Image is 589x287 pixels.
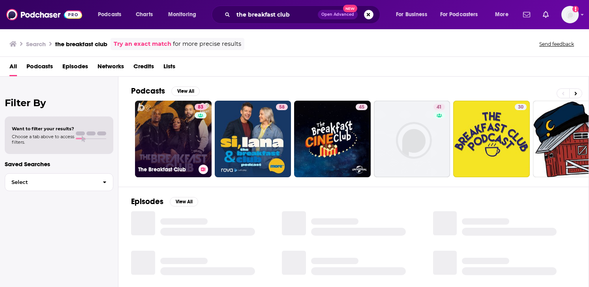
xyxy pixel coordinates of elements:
button: View All [171,86,200,96]
a: Episodes [62,60,88,76]
span: Select [5,180,96,185]
a: 83The Breakfast Club [135,101,212,177]
button: open menu [390,8,437,21]
span: 58 [279,103,285,111]
span: Open Advanced [321,13,354,17]
h3: The Breakfast Club [138,166,195,173]
a: Lists [163,60,175,76]
span: New [343,5,357,12]
span: For Business [396,9,427,20]
h2: Filter By [5,97,113,109]
span: For Podcasters [440,9,478,20]
span: Monitoring [168,9,196,20]
button: View All [170,197,198,206]
a: Credits [133,60,154,76]
a: Show notifications dropdown [520,8,533,21]
p: Saved Searches [5,160,113,168]
span: Choose a tab above to access filters. [12,134,74,145]
span: Podcasts [98,9,121,20]
button: Select [5,173,113,191]
button: Show profile menu [561,6,579,23]
span: for more precise results [173,39,241,49]
h2: Episodes [131,197,163,206]
a: All [9,60,17,76]
button: open menu [163,8,206,21]
a: 45 [294,101,371,177]
a: Networks [98,60,124,76]
a: Show notifications dropdown [540,8,552,21]
a: 58 [276,104,288,110]
a: Podcasts [26,60,53,76]
div: Search podcasts, credits, & more... [219,6,388,24]
span: Charts [136,9,153,20]
img: Podchaser - Follow, Share and Rate Podcasts [6,7,82,22]
h3: the breakfast club [55,40,107,48]
button: open menu [490,8,518,21]
span: 45 [359,103,364,111]
svg: Email not verified [572,6,579,12]
button: Send feedback [537,41,576,47]
h2: Podcasts [131,86,165,96]
button: Open AdvancedNew [318,10,358,19]
span: 41 [437,103,442,111]
input: Search podcasts, credits, & more... [233,8,318,21]
a: Try an exact match [114,39,171,49]
a: 41 [433,104,445,110]
a: 83 [195,104,206,110]
span: 30 [518,103,523,111]
span: More [495,9,508,20]
a: Charts [131,8,158,21]
button: open menu [435,8,490,21]
span: 83 [198,103,203,111]
a: 58 [215,101,291,177]
span: Logged in as EllaRoseMurphy [561,6,579,23]
span: Want to filter your results? [12,126,74,131]
a: PodcastsView All [131,86,200,96]
a: 41 [374,101,450,177]
a: 45 [356,104,368,110]
a: 30 [453,101,530,177]
a: EpisodesView All [131,197,198,206]
img: User Profile [561,6,579,23]
button: open menu [92,8,131,21]
h3: Search [26,40,46,48]
a: 30 [515,104,527,110]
